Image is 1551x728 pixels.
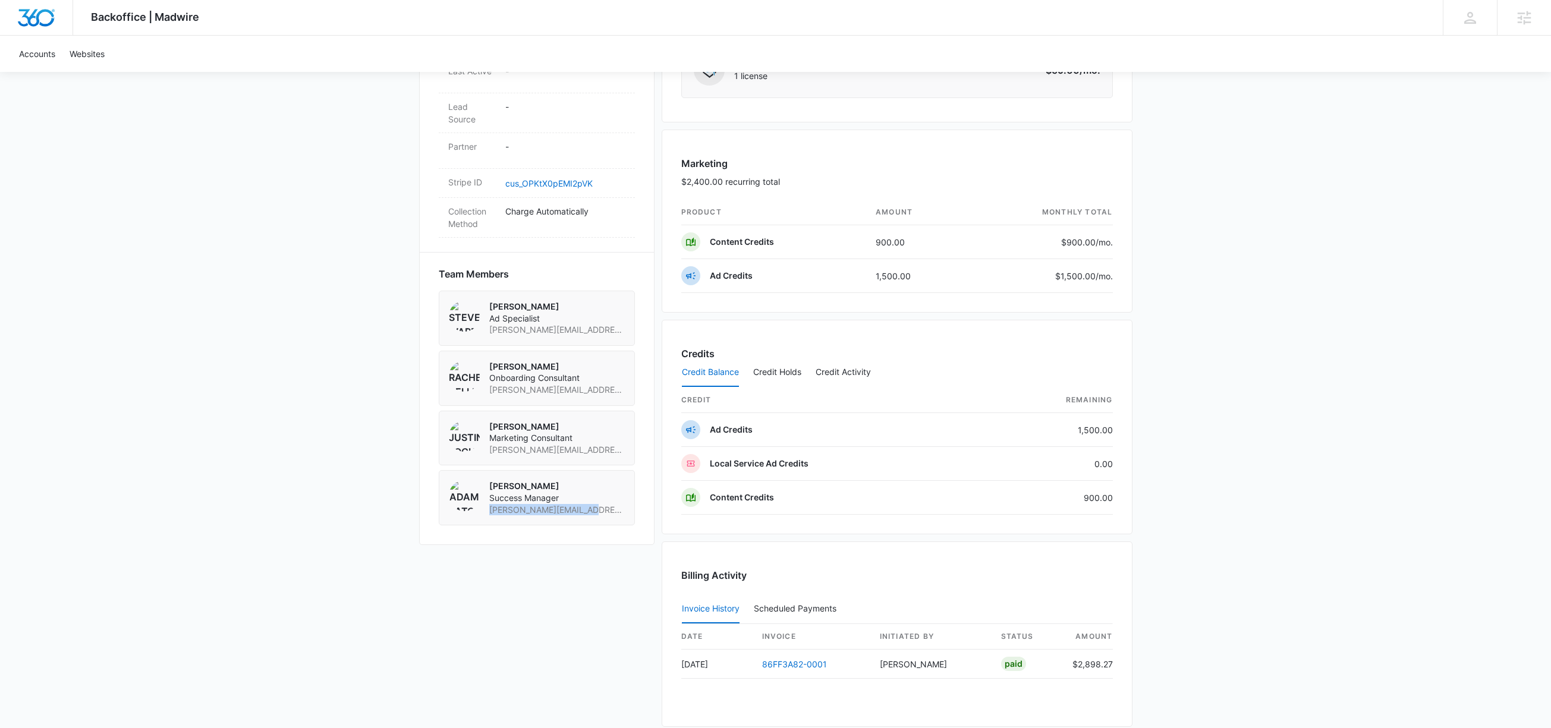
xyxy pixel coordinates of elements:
[710,236,774,248] p: Content Credits
[866,225,968,259] td: 900.00
[987,387,1113,413] th: Remaining
[449,421,480,452] img: Justin Zochniak
[987,447,1113,481] td: 0.00
[762,659,827,669] a: 86FF3A82-0001
[681,175,780,188] p: $2,400.00 recurring total
[1001,657,1026,671] div: Paid
[449,480,480,511] img: Adam Eaton
[681,624,753,650] th: date
[987,481,1113,515] td: 900.00
[710,458,808,469] p: Local Service Ad Credits
[489,324,625,336] span: [PERSON_NAME][EMAIL_ADDRESS][PERSON_NAME][DOMAIN_NAME]
[870,650,992,679] td: [PERSON_NAME]
[448,140,496,153] dt: Partner
[681,387,987,413] th: credit
[489,384,625,396] span: [PERSON_NAME][EMAIL_ADDRESS][PERSON_NAME][DOMAIN_NAME]
[62,36,112,72] a: Websites
[439,198,635,238] div: Collection MethodCharge Automatically
[448,205,496,230] dt: Collection Method
[91,11,199,23] span: Backoffice | Madwire
[448,176,496,188] dt: Stripe ID
[866,259,968,293] td: 1,500.00
[505,100,625,113] p: -
[439,93,635,133] div: Lead Source-
[1055,270,1113,282] p: $1,500.00
[505,205,625,218] p: Charge Automatically
[987,413,1113,447] td: 1,500.00
[753,358,801,387] button: Credit Holds
[489,301,625,313] p: [PERSON_NAME]
[681,568,1113,582] h3: Billing Activity
[710,270,753,282] p: Ad Credits
[681,156,780,171] h3: Marketing
[870,624,992,650] th: Initiated By
[681,346,715,361] h3: Credits
[682,358,739,387] button: Credit Balance
[505,140,625,153] p: -
[489,313,625,324] span: Ad Specialist
[439,169,635,198] div: Stripe IDcus_OPKtX0pEMI2pVK
[1063,650,1113,679] td: $2,898.27
[754,604,841,613] div: Scheduled Payments
[1096,271,1113,281] span: /mo.
[489,372,625,384] span: Onboarding Consultant
[12,36,62,72] a: Accounts
[489,492,625,504] span: Success Manager
[448,100,496,125] dt: Lead Source
[489,361,625,373] p: [PERSON_NAME]
[681,200,867,225] th: product
[816,358,871,387] button: Credit Activity
[1096,237,1113,247] span: /mo.
[489,480,625,492] p: [PERSON_NAME]
[449,301,480,332] img: Steven Warren
[439,58,635,93] div: Last Active-
[489,504,625,516] span: [PERSON_NAME][EMAIL_ADDRESS][PERSON_NAME][DOMAIN_NAME]
[439,133,635,169] div: Partner-
[439,267,509,281] span: Team Members
[489,432,625,444] span: Marketing Consultant
[489,421,625,433] p: [PERSON_NAME]
[681,650,753,679] td: [DATE]
[710,491,774,503] p: Content Credits
[734,70,806,82] span: 1 license
[968,200,1113,225] th: monthly total
[505,178,593,188] a: cus_OPKtX0pEMI2pVK
[489,444,625,456] span: [PERSON_NAME][EMAIL_ADDRESS][DOMAIN_NAME]
[1063,624,1113,650] th: amount
[710,424,753,436] p: Ad Credits
[1057,236,1113,248] p: $900.00
[449,361,480,392] img: Rachel Bellio
[753,624,870,650] th: invoice
[992,624,1063,650] th: status
[682,595,740,623] button: Invoice History
[866,200,968,225] th: amount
